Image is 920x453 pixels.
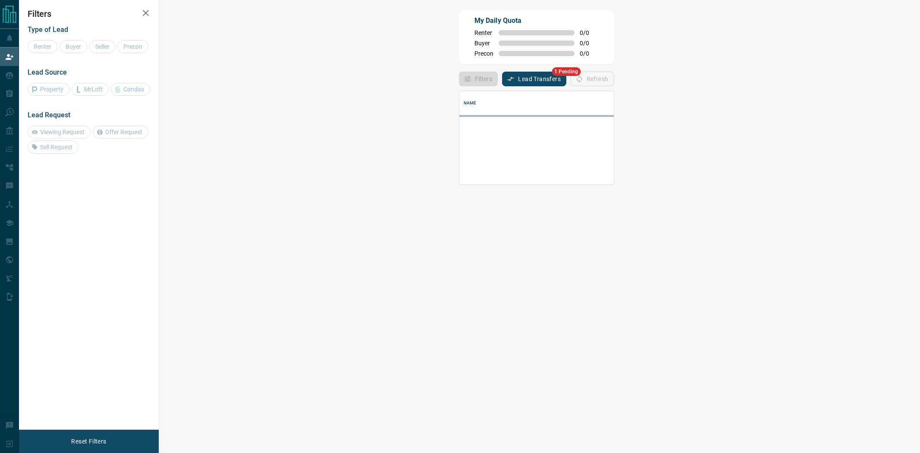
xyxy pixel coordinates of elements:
[464,91,477,115] div: Name
[474,16,599,26] p: My Daily Quota
[552,67,581,76] span: 1 Pending
[474,50,493,57] span: Precon
[474,29,493,36] span: Renter
[28,25,68,34] span: Type of Lead
[28,111,70,119] span: Lead Request
[580,29,599,36] span: 0 / 0
[459,91,857,115] div: Name
[580,40,599,47] span: 0 / 0
[502,72,566,86] button: Lead Transfers
[28,68,67,76] span: Lead Source
[580,50,599,57] span: 0 / 0
[66,434,112,449] button: Reset Filters
[28,9,150,19] h2: Filters
[474,40,493,47] span: Buyer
